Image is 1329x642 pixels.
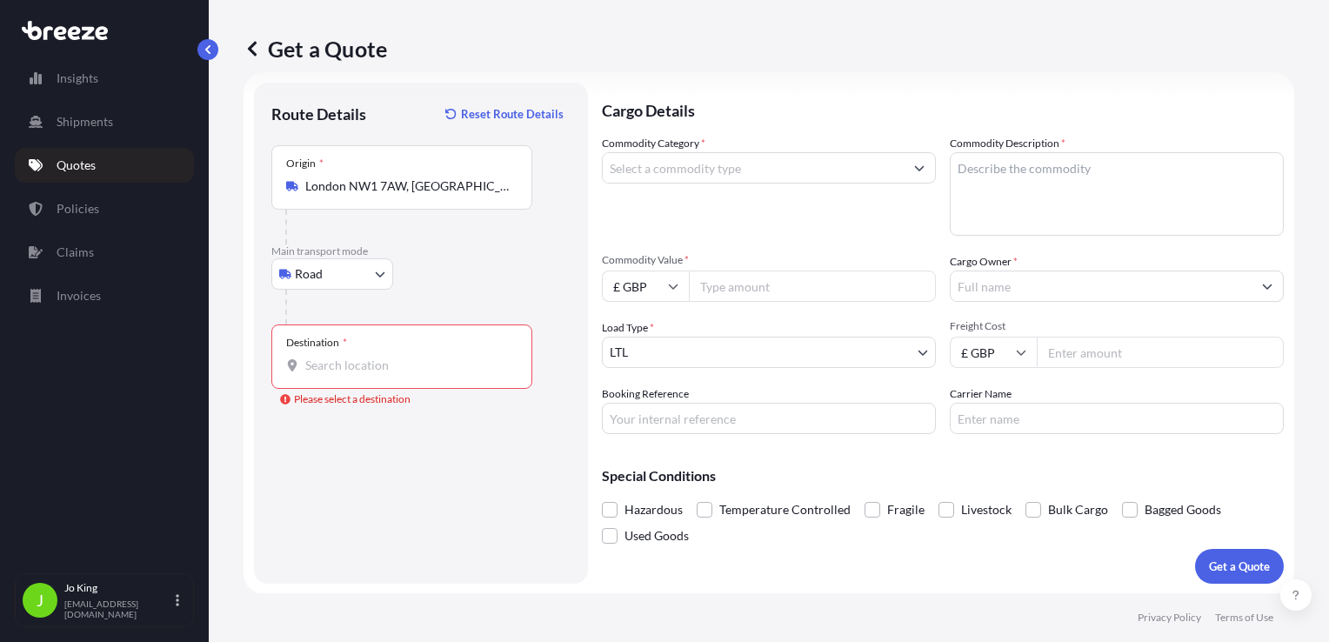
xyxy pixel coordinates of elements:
[602,319,654,337] span: Load Type
[602,337,936,368] button: LTL
[904,152,935,184] button: Show suggestions
[437,100,571,128] button: Reset Route Details
[950,253,1018,271] label: Cargo Owner
[64,581,172,595] p: Jo King
[57,113,113,130] p: Shipments
[271,104,366,124] p: Route Details
[950,135,1065,152] label: Commodity Description
[950,319,1284,333] span: Freight Cost
[1048,497,1108,523] span: Bulk Cargo
[1037,337,1284,368] input: Enter amount
[15,104,194,139] a: Shipments
[15,61,194,96] a: Insights
[305,177,511,195] input: Origin
[950,385,1012,403] label: Carrier Name
[1195,549,1284,584] button: Get a Quote
[602,403,936,434] input: Your internal reference
[15,278,194,313] a: Invoices
[15,191,194,226] a: Policies
[602,83,1284,135] p: Cargo Details
[1145,497,1221,523] span: Bagged Goods
[887,497,925,523] span: Fragile
[244,35,387,63] p: Get a Quote
[15,235,194,270] a: Claims
[610,344,628,361] span: LTL
[286,157,324,171] div: Origin
[15,148,194,183] a: Quotes
[602,135,705,152] label: Commodity Category
[286,336,347,350] div: Destination
[603,152,904,184] input: Select a commodity type
[57,70,98,87] p: Insights
[961,497,1012,523] span: Livestock
[64,599,172,619] p: [EMAIL_ADDRESS][DOMAIN_NAME]
[719,497,851,523] span: Temperature Controlled
[295,265,323,283] span: Road
[1138,611,1201,625] a: Privacy Policy
[1209,558,1270,575] p: Get a Quote
[461,105,564,123] p: Reset Route Details
[57,287,101,304] p: Invoices
[57,200,99,217] p: Policies
[689,271,936,302] input: Type amount
[37,592,43,609] span: J
[280,391,411,408] div: Please select a destination
[271,244,571,258] p: Main transport mode
[1252,271,1283,302] button: Show suggestions
[624,497,683,523] span: Hazardous
[305,357,511,374] input: Destination
[271,258,393,290] button: Select transport
[57,244,94,261] p: Claims
[1215,611,1273,625] a: Terms of Use
[602,469,1284,483] p: Special Conditions
[624,523,689,549] span: Used Goods
[602,253,936,267] span: Commodity Value
[602,385,689,403] label: Booking Reference
[951,271,1252,302] input: Full name
[57,157,96,174] p: Quotes
[950,403,1284,434] input: Enter name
